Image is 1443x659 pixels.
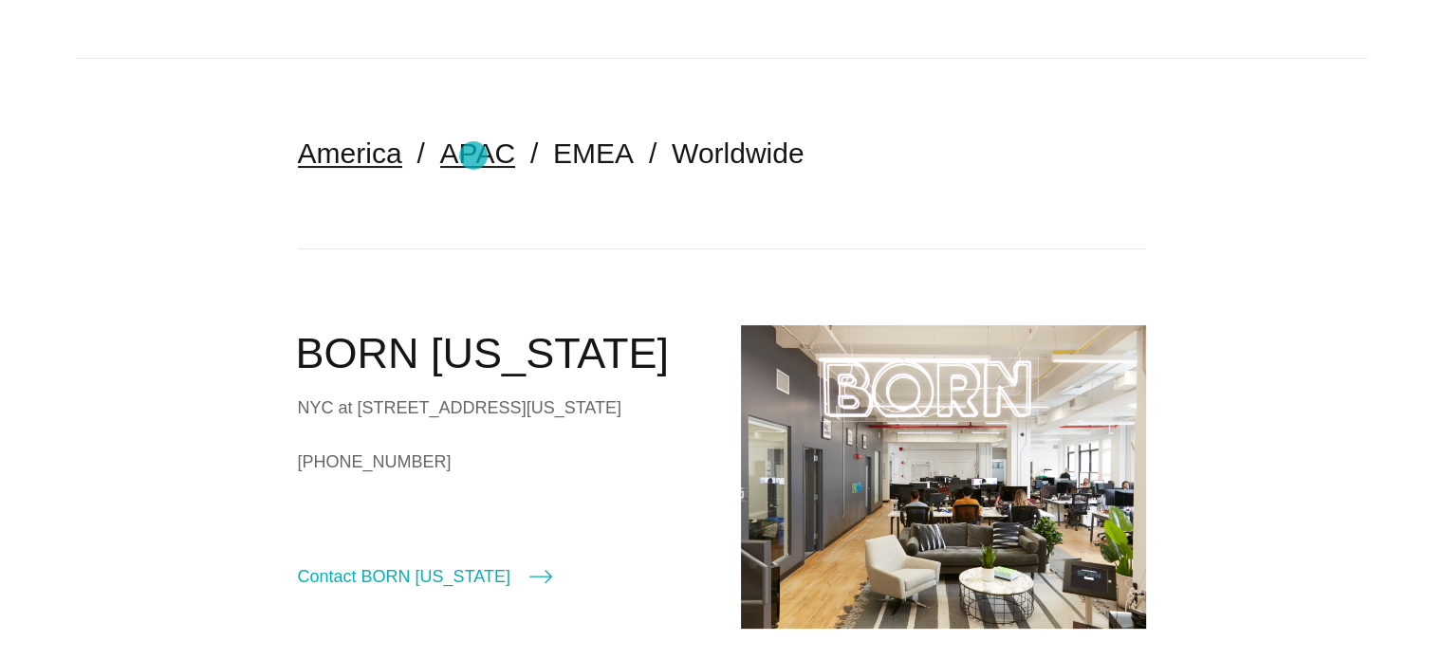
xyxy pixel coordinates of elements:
[298,563,552,590] a: Contact BORN [US_STATE]
[298,394,703,422] div: NYC at [STREET_ADDRESS][US_STATE]
[298,448,703,476] a: [PHONE_NUMBER]
[296,325,703,382] h2: BORN [US_STATE]
[553,137,634,169] a: EMEA
[440,137,515,169] a: APAC
[672,137,805,169] a: Worldwide
[298,137,402,169] a: America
